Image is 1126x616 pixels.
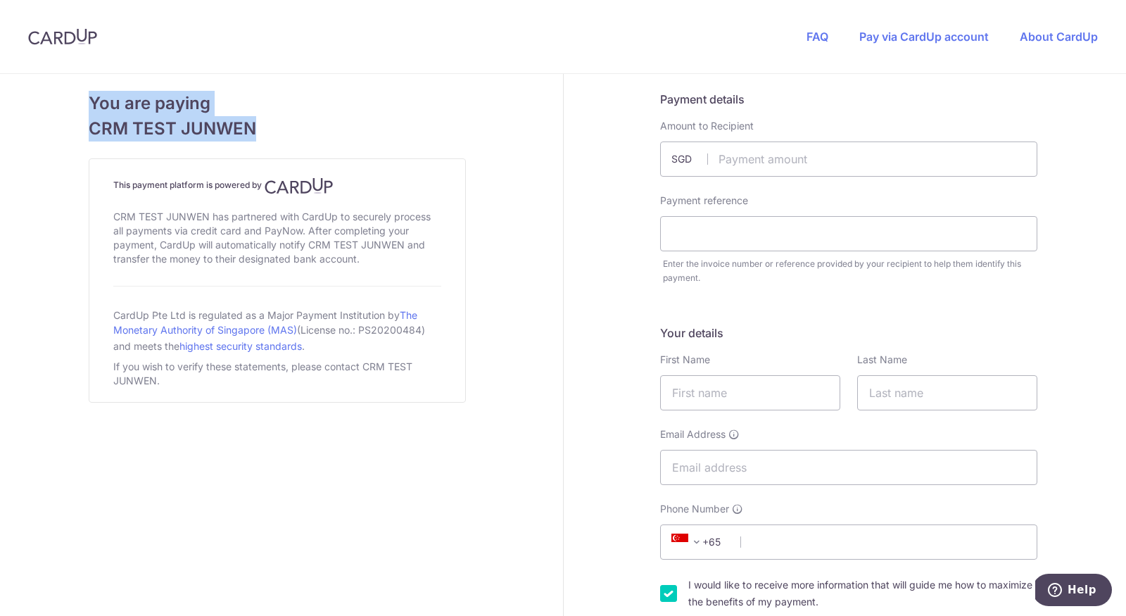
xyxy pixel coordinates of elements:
img: CardUp [265,177,334,194]
span: +65 [671,534,705,551]
input: Last name [857,375,1037,410]
label: First Name [660,353,710,367]
h5: Payment details [660,91,1037,108]
input: First name [660,375,840,410]
a: About CardUp [1020,30,1098,44]
span: CRM TEST JUNWEN [89,116,466,142]
a: Pay via CardUp account [859,30,989,44]
a: highest security standards [179,340,302,352]
label: I would like to receive more information that will guide me how to maximize the benefits of my pa... [688,577,1037,610]
a: FAQ [806,30,828,44]
input: Email address [660,450,1037,485]
h4: This payment platform is powered by [113,177,441,194]
label: Last Name [857,353,907,367]
div: CardUp Pte Ltd is regulated as a Major Payment Institution by (License no.: PS20200484) and meets... [113,303,441,357]
span: +65 [667,534,730,551]
div: If you wish to verify these statements, please contact CRM TEST JUNWEN. [113,357,441,391]
label: Payment reference [660,194,748,208]
iframe: Opens a widget where you can find more information [1035,574,1112,609]
span: Email Address [660,427,726,441]
input: Payment amount [660,142,1037,177]
label: Amount to Recipient [660,119,754,133]
img: CardUp [28,28,97,45]
span: SGD [671,152,708,166]
span: Phone Number [660,502,729,516]
div: CRM TEST JUNWEN has partnered with CardUp to securely process all payments via credit card and Pa... [113,207,441,269]
div: Enter the invoice number or reference provided by your recipient to help them identify this payment. [663,257,1037,285]
h5: Your details [660,325,1037,341]
span: You are paying [89,91,466,116]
